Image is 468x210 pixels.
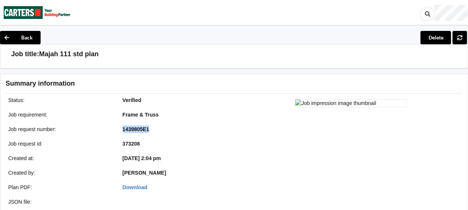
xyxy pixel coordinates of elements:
a: Download [122,184,147,190]
b: 1439805E1 [122,126,149,132]
div: Created at : [3,155,117,162]
div: Plan PDF : [3,184,117,191]
button: Delete [420,31,451,44]
div: User Profile [434,5,468,21]
h3: Majah 111 std plan [39,50,99,58]
b: [PERSON_NAME] [122,170,166,176]
div: JSON file : [3,198,117,206]
div: Created by : [3,169,117,176]
div: Job requirement : [3,111,117,118]
b: [DATE] 2:04 pm [122,155,161,161]
b: 373208 [122,141,140,147]
h3: Summary information [6,79,346,88]
div: Job request number : [3,125,117,133]
img: Carters [4,0,71,25]
b: Frame & Truss [122,112,159,118]
img: Job impression image thumbnail [295,99,407,107]
div: Job request id : [3,140,117,147]
div: Status : [3,96,117,104]
h3: Job title: [11,50,39,58]
b: Verified [122,97,141,103]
